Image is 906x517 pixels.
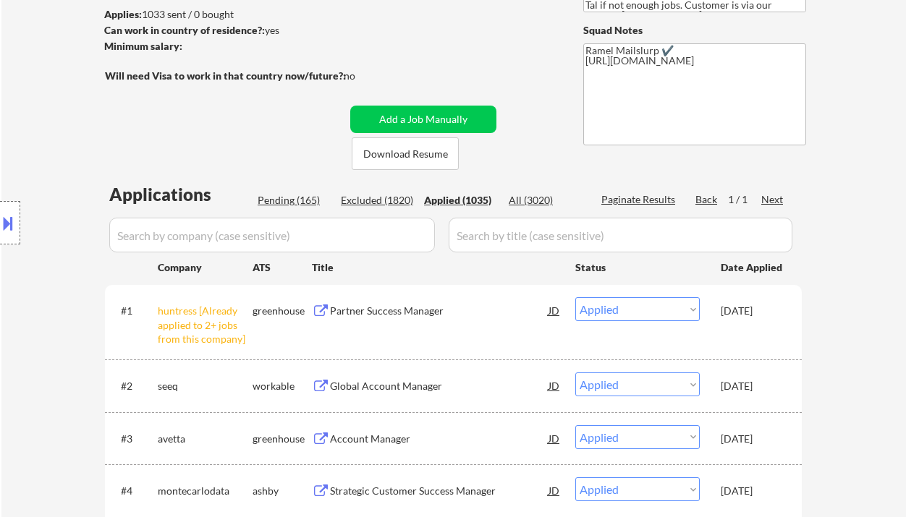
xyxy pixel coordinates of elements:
[258,193,330,208] div: Pending (165)
[761,192,784,207] div: Next
[695,192,719,207] div: Back
[341,193,413,208] div: Excluded (1820)
[104,24,265,36] strong: Can work in country of residence?:
[721,484,784,498] div: [DATE]
[253,432,312,446] div: greenhouse
[344,69,385,83] div: no
[105,69,346,82] strong: Will need Visa to work in that country now/future?:
[547,477,562,503] div: JD
[158,379,253,393] div: seeq
[721,379,784,393] div: [DATE]
[352,137,459,170] button: Download Resume
[721,432,784,446] div: [DATE]
[728,192,761,207] div: 1 / 1
[253,484,312,498] div: ashby
[312,260,562,275] div: Title
[424,193,496,208] div: Applied (1035)
[547,297,562,323] div: JD
[509,193,581,208] div: All (3020)
[121,379,146,393] div: #2
[601,192,679,207] div: Paginate Results
[583,23,806,38] div: Squad Notes
[721,260,784,275] div: Date Applied
[121,484,146,498] div: #4
[721,304,784,318] div: [DATE]
[350,106,496,133] button: Add a Job Manually
[449,218,792,252] input: Search by title (case sensitive)
[330,432,549,446] div: Account Manager
[547,425,562,451] div: JD
[253,379,312,393] div: workable
[109,218,435,252] input: Search by company (case sensitive)
[158,484,253,498] div: montecarlodata
[104,8,142,20] strong: Applies:
[547,372,562,398] div: JD
[253,304,312,318] div: greenhouse
[104,40,182,52] strong: Minimum salary:
[121,432,146,446] div: #3
[253,260,312,275] div: ATS
[330,379,549,393] div: Global Account Manager
[575,254,700,280] div: Status
[104,23,341,38] div: yes
[330,304,549,318] div: Partner Success Manager
[158,432,253,446] div: avetta
[330,484,549,498] div: Strategic Customer Success Manager
[104,7,345,22] div: 1033 sent / 0 bought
